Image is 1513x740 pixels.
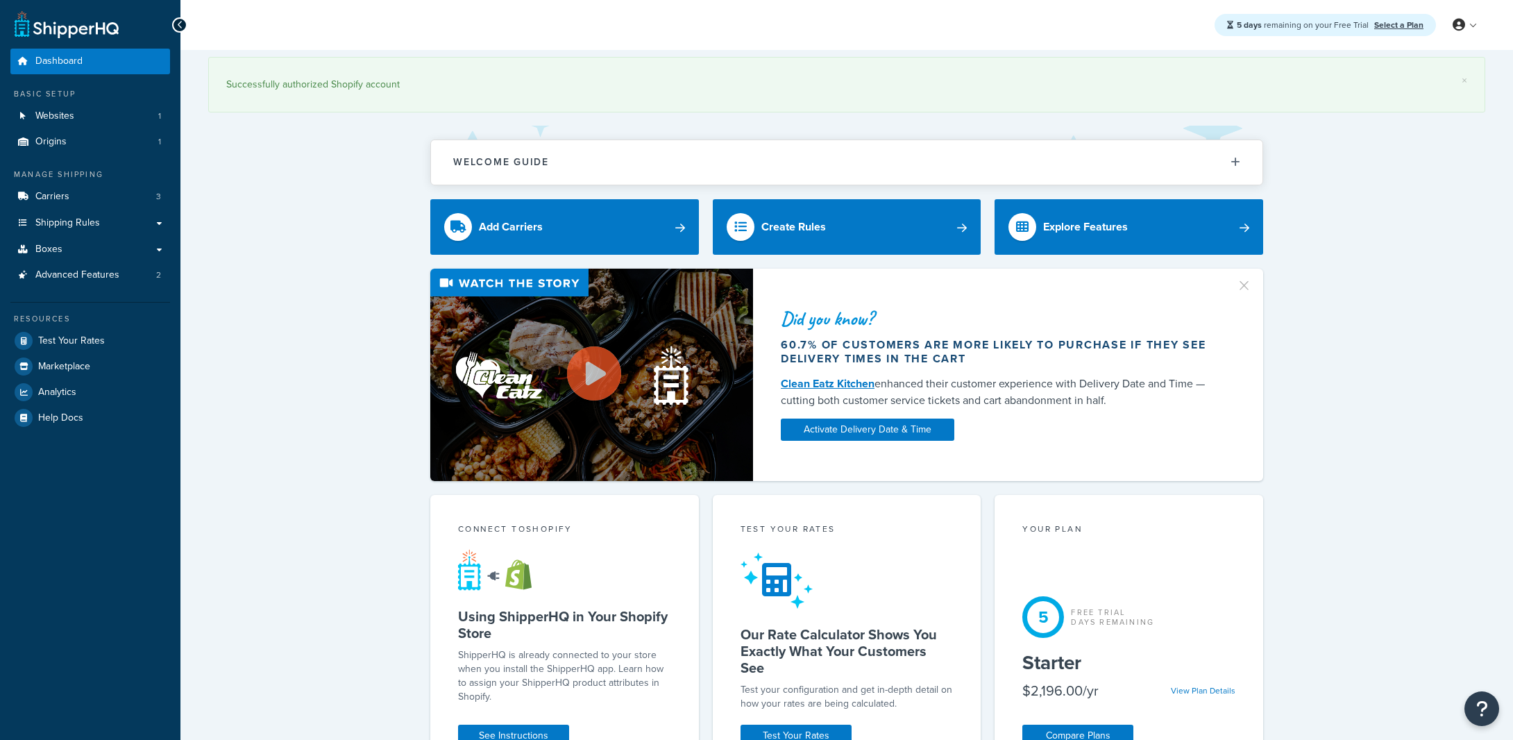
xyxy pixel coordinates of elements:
[10,129,170,155] a: Origins1
[1237,19,1262,31] strong: 5 days
[1022,596,1064,638] div: 5
[458,608,671,641] h5: Using ShipperHQ in Your Shopify Store
[10,184,170,210] a: Carriers3
[158,136,161,148] span: 1
[35,191,69,203] span: Carriers
[1022,652,1235,674] h5: Starter
[431,140,1262,184] button: Welcome Guide
[479,217,543,237] div: Add Carriers
[458,549,545,591] img: connect-shq-shopify-9b9a8c5a.svg
[38,387,76,398] span: Analytics
[10,262,170,288] li: Advanced Features
[10,49,170,74] a: Dashboard
[1374,19,1423,31] a: Select a Plan
[1462,75,1467,86] a: ×
[10,380,170,405] a: Analytics
[10,88,170,100] div: Basic Setup
[38,335,105,347] span: Test Your Rates
[35,110,74,122] span: Websites
[781,309,1219,328] div: Did you know?
[453,157,549,167] h2: Welcome Guide
[156,269,161,281] span: 2
[158,110,161,122] span: 1
[10,169,170,180] div: Manage Shipping
[35,217,100,229] span: Shipping Rules
[10,103,170,129] a: Websites1
[38,361,90,373] span: Marketplace
[1464,691,1499,726] button: Open Resource Center
[1022,523,1235,539] div: Your Plan
[430,269,753,482] img: Video thumbnail
[741,626,954,676] h5: Our Rate Calculator Shows You Exactly What Your Customers See
[1022,681,1099,700] div: $2,196.00/yr
[713,199,981,255] a: Create Rules
[156,191,161,203] span: 3
[741,523,954,539] div: Test your rates
[10,184,170,210] li: Carriers
[35,244,62,255] span: Boxes
[995,199,1263,255] a: Explore Features
[781,376,874,392] a: Clean Eatz Kitchen
[10,354,170,379] a: Marketplace
[35,56,83,67] span: Dashboard
[35,136,67,148] span: Origins
[430,199,699,255] a: Add Carriers
[35,269,119,281] span: Advanced Features
[10,103,170,129] li: Websites
[10,328,170,353] a: Test Your Rates
[781,338,1219,366] div: 60.7% of customers are more likely to purchase if they see delivery times in the cart
[1043,217,1128,237] div: Explore Features
[458,648,671,704] p: ShipperHQ is already connected to your store when you install the ShipperHQ app. Learn how to ass...
[10,262,170,288] a: Advanced Features2
[761,217,826,237] div: Create Rules
[741,683,954,711] div: Test your configuration and get in-depth detail on how your rates are being calculated.
[458,523,671,539] div: Connect to Shopify
[10,210,170,236] a: Shipping Rules
[781,376,1219,409] div: enhanced their customer experience with Delivery Date and Time — cutting both customer service ti...
[781,419,954,441] a: Activate Delivery Date & Time
[1071,607,1154,627] div: Free Trial Days Remaining
[1171,684,1235,697] a: View Plan Details
[226,75,1467,94] div: Successfully authorized Shopify account
[1237,19,1371,31] span: remaining on your Free Trial
[10,405,170,430] a: Help Docs
[10,129,170,155] li: Origins
[10,313,170,325] div: Resources
[10,237,170,262] a: Boxes
[38,412,83,424] span: Help Docs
